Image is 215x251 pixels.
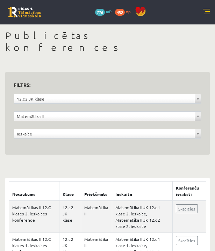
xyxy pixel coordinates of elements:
a: Matemātika II [14,112,201,121]
th: Klase [59,181,81,201]
h3: Filtrs: [14,80,193,90]
a: Ieskaite [14,129,201,138]
h1: Publicētas konferences [5,30,210,53]
a: Skatīties [176,236,198,245]
a: Rīgas 1. Tālmācības vidusskola [8,7,41,17]
th: Konferenču ieraksti [172,181,206,201]
a: 12.c2 JK klase [14,94,201,103]
th: Ieskaite [112,181,172,201]
a: Skatīties [176,204,198,213]
span: Matemātika II [17,112,192,121]
a: 452 xp [115,9,134,14]
span: 12.c2 JK klase [17,94,192,103]
td: Matemātika II JK 12.c1 klase 2. ieskaite, Matemātika II JK 12.c2 klase 2. ieskaite [112,201,172,233]
span: 452 [115,9,125,16]
td: Matemātikas II 12.C klases 2. ieskaites konference [9,201,59,233]
td: 12.c2 JK klase [59,201,81,233]
span: Ieskaite [17,129,192,138]
th: Priekšmets [81,181,112,201]
td: Matemātika II [81,201,112,233]
span: mP [106,9,112,14]
span: 776 [95,9,105,16]
th: Nosaukums [9,181,59,201]
span: xp [126,9,130,14]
